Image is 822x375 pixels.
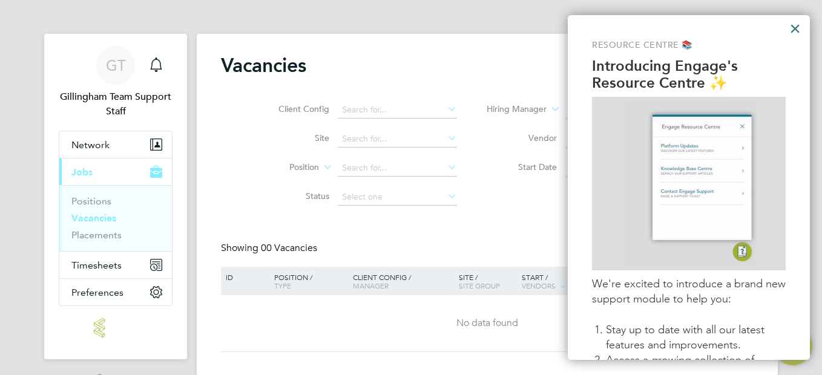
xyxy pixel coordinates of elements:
span: Timesheets [71,259,122,271]
span: 00 Vacancies [261,242,317,254]
input: Select one [338,189,457,206]
input: Search for... [338,102,457,119]
a: Go to home page [59,318,173,337]
span: Type [274,281,291,290]
input: Search for... [338,131,457,148]
p: Resource Centre 📚 [592,39,786,51]
span: Preferences [71,287,123,298]
nav: Main navigation [44,34,187,359]
div: ID [223,267,265,287]
li: Stay up to date with all our latest features and improvements. [606,322,786,353]
div: No data found [223,317,752,330]
input: Search for... [565,131,685,148]
input: Search for... [338,160,457,177]
a: Positions [71,195,111,207]
label: Status [260,191,329,201]
label: Vendor [487,132,557,143]
div: Client Config / [350,267,456,296]
div: Showing [221,242,320,255]
div: Position / [265,267,350,296]
p: Resource Centre ✨ [592,74,786,92]
label: Hiring Manager [477,103,547,116]
span: Site Group [459,281,500,290]
img: GIF of Resource Centre being opened [621,102,757,266]
a: Go to account details [59,46,173,119]
a: Placements [71,229,122,241]
label: Start Date [487,161,557,172]
label: Position [249,161,319,174]
a: Vacancies [71,212,116,224]
span: Vendors [522,281,556,290]
span: Manager [353,281,389,290]
span: Gillingham Team Support Staff [59,90,173,119]
label: Site [260,132,329,143]
img: teamsupport-logo-retina.png [94,318,137,337]
div: Site / [456,267,519,296]
p: Introducing Engage's [592,57,786,75]
h2: Vacancies [221,53,306,77]
span: Network [71,139,110,151]
input: Search for... [565,102,685,119]
p: We're excited to introduce a brand new support module to help you: [592,276,786,307]
button: Close [789,19,801,38]
span: GT [106,57,126,73]
div: Start / [519,267,603,297]
label: Client Config [260,103,329,114]
span: Jobs [71,166,93,178]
